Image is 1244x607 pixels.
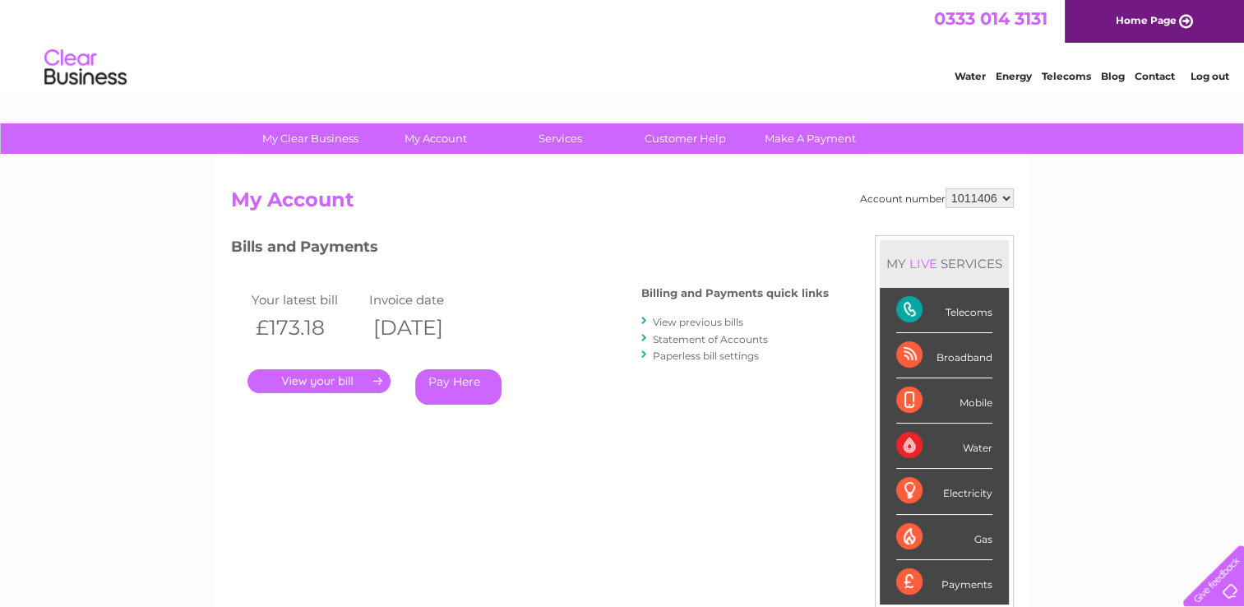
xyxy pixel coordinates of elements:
[1135,70,1175,82] a: Contact
[1042,70,1091,82] a: Telecoms
[415,369,502,405] a: Pay Here
[934,8,1047,29] a: 0333 014 3131
[365,289,483,311] td: Invoice date
[493,123,628,154] a: Services
[880,240,1009,287] div: MY SERVICES
[247,289,366,311] td: Your latest bill
[234,9,1011,80] div: Clear Business is a trading name of Verastar Limited (registered in [GEOGRAPHIC_DATA] No. 3667643...
[653,316,743,328] a: View previous bills
[247,369,391,393] a: .
[653,350,759,362] a: Paperless bill settings
[906,256,941,271] div: LIVE
[231,235,829,264] h3: Bills and Payments
[231,188,1014,220] h2: My Account
[641,287,829,299] h4: Billing and Payments quick links
[896,515,992,560] div: Gas
[617,123,753,154] a: Customer Help
[365,311,483,345] th: [DATE]
[896,378,992,424] div: Mobile
[896,469,992,514] div: Electricity
[44,43,127,93] img: logo.png
[896,288,992,333] div: Telecoms
[243,123,378,154] a: My Clear Business
[896,333,992,378] div: Broadband
[860,188,1014,208] div: Account number
[955,70,986,82] a: Water
[896,560,992,605] div: Payments
[896,424,992,469] div: Water
[1101,70,1125,82] a: Blog
[996,70,1032,82] a: Energy
[742,123,878,154] a: Make A Payment
[368,123,503,154] a: My Account
[247,311,366,345] th: £173.18
[653,333,768,345] a: Statement of Accounts
[1190,70,1228,82] a: Log out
